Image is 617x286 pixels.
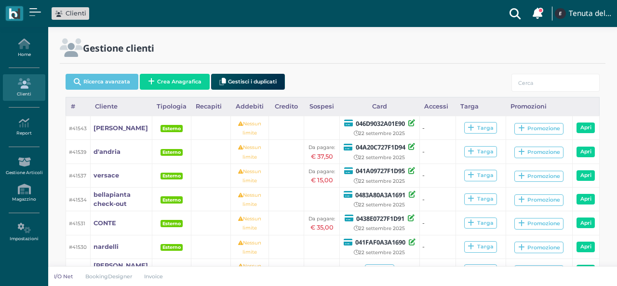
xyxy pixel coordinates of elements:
[468,172,493,179] div: Targa
[506,97,572,116] div: Promozioni
[356,214,404,223] b: 0438E0727F1D91
[94,261,149,279] a: [PERSON_NAME] cout appulo sx
[3,153,45,179] a: Gestione Articoli
[83,43,154,53] h2: Gestione clienti
[419,211,456,235] td: -
[577,147,595,157] a: Apri
[69,220,85,227] small: #41531
[355,238,405,246] b: 041FAF0A3A1690
[354,225,405,232] small: 22 settembre 2025
[511,74,600,92] input: Cerca
[94,218,116,228] a: CONTE
[69,173,86,179] small: #41537
[3,219,45,245] a: Impostazioni
[518,149,560,156] div: Promozione
[354,178,405,184] small: 22 settembre 2025
[549,256,609,278] iframe: Help widget launcher
[308,168,335,175] small: Da pagare:
[577,194,595,204] a: Apri
[419,188,456,211] td: -
[577,123,595,133] a: Apri
[94,172,119,179] b: versace
[162,221,181,226] b: Esterno
[238,144,261,160] small: Nessun limite
[419,235,456,259] td: -
[307,152,336,161] div: € 37,50
[238,216,261,231] small: Nessun limite
[518,220,560,227] div: Promozione
[238,168,261,184] small: Nessun limite
[162,173,181,178] b: Esterno
[553,2,611,25] a: ... Tenuta del Barco
[238,240,261,255] small: Nessun limite
[354,154,405,161] small: 22 settembre 2025
[94,242,119,251] a: nardelli
[468,124,493,132] div: Targa
[55,9,86,18] a: Clienti
[555,8,565,19] img: ...
[419,163,456,187] td: -
[339,97,419,116] div: Card
[152,97,191,116] div: Tipologia
[162,126,181,131] b: Esterno
[94,124,148,132] b: [PERSON_NAME]
[355,191,405,199] b: 0483A80A3A1691
[238,121,261,136] small: Nessun limite
[91,97,152,116] div: Cliente
[468,195,493,203] div: Targa
[94,147,121,156] a: d'andria
[94,219,116,227] b: CONTE
[69,244,87,250] small: #41530
[518,244,560,251] div: Promozione
[140,74,210,90] button: Crea Anagrafica
[518,173,560,180] div: Promozione
[191,97,230,116] div: Recapiti
[162,197,181,203] b: Esterno
[577,242,595,252] a: Apri
[69,125,87,132] small: #41543
[419,116,456,140] td: -
[3,180,45,206] a: Magazzino
[94,262,148,278] b: [PERSON_NAME] cout appulo sx
[356,143,405,151] b: 04A20C727F1D94
[66,9,86,18] span: Clienti
[419,259,456,281] td: -
[354,202,405,208] small: 22 settembre 2025
[518,125,560,132] div: Promozione
[3,35,45,61] a: Home
[238,263,261,278] small: Nessun limite
[304,97,339,116] div: Sospesi
[356,166,405,175] b: 041A09727F1D95
[468,219,493,227] div: Targa
[9,8,20,19] img: logo
[94,123,148,133] a: [PERSON_NAME]
[69,149,86,155] small: #41539
[94,171,119,180] a: versace
[577,170,595,181] a: Apri
[419,97,456,116] div: Accessi
[162,150,181,155] b: Esterno
[308,216,335,222] small: Da pagare:
[356,119,405,128] b: 046D9032A01E90
[211,74,285,90] button: Gestisci i duplicati
[518,196,560,204] div: Promozione
[365,264,394,276] span: Card
[79,272,138,280] a: BookingDesigner
[162,245,181,250] b: Esterno
[419,140,456,163] td: -
[468,243,493,250] div: Targa
[66,74,138,90] button: Ricerca avanzata
[307,176,336,185] div: € 15,00
[354,130,405,136] small: 22 settembre 2025
[94,190,149,208] a: bellapianta check-out
[468,148,493,155] div: Targa
[238,192,261,207] small: Nessun limite
[230,97,269,116] div: Addebiti
[94,148,121,155] b: d'andria
[308,144,335,150] small: Da pagare:
[456,97,506,116] div: Targa
[66,97,91,116] div: #
[94,191,131,207] b: bellapianta check-out
[94,243,119,250] b: nardelli
[3,74,45,101] a: Clienti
